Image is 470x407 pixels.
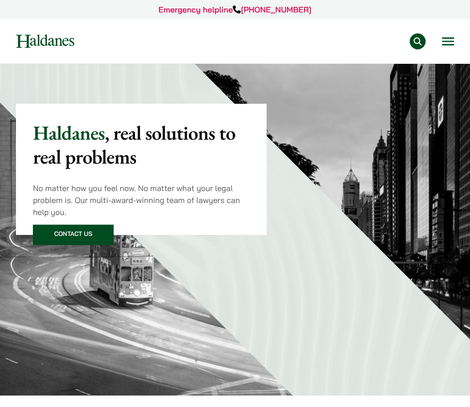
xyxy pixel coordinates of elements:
button: Open menu [442,37,454,45]
a: Emergency helpline[PHONE_NUMBER] [158,4,312,14]
img: Logo of Haldanes [16,34,74,48]
p: Haldanes [33,121,249,169]
a: Contact Us [33,225,114,245]
p: No matter how you feel now. No matter what your legal problem is. Our multi-award-winning team of... [33,182,249,218]
button: Search [410,33,426,49]
mark: , real solutions to real problems [33,120,235,170]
